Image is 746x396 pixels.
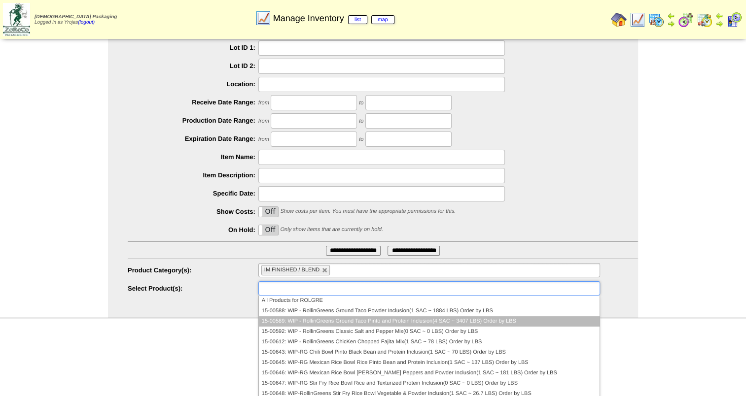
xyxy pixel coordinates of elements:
[258,118,269,124] span: from
[128,80,258,88] label: Location:
[128,208,258,215] label: Show Costs:
[259,207,278,217] label: Off
[128,285,258,292] label: Select Product(s):
[371,15,394,24] a: map
[128,99,258,106] label: Receive Date Range:
[726,12,742,28] img: calendarcustomer.gif
[259,337,600,347] li: 15-00612: WIP - RollinGreens ChicKen Chopped Fajita Mix(1 SAC ~ 78 LBS) Order by LBS
[259,378,600,389] li: 15-00647: WIP-RG Stir Fry Rice Bowl Rice and Texturized Protein Inclusion(0 SAC ~ 0 LBS) Order by...
[667,20,675,28] img: arrowright.gif
[667,12,675,20] img: arrowleft.gif
[78,20,95,25] a: (logout)
[128,171,258,179] label: Item Description:
[280,208,456,214] span: Show costs per item. You must have the appropriate permissions for this.
[259,358,600,368] li: 15-00645: WIP-RG Mexican Rice Bowl Rice Pinto Bean and Protein Inclusion(1 SAC ~ 137 LBS) Order b...
[258,225,279,235] div: OnOff
[259,368,600,378] li: 15-00646: WIP-RG Mexican Rice Bowl [PERSON_NAME] Peppers and Powder Inclusion(1 SAC ~ 181 LBS) Or...
[611,12,627,28] img: home.gif
[255,10,271,26] img: line_graph.gif
[715,20,723,28] img: arrowright.gif
[259,296,600,306] li: All Products for ROLGRE
[258,136,269,142] span: from
[259,306,600,316] li: 15-00588: WIP - RollinGreens Ground Taco Powder Inclusion(1 SAC ~ 1884 LBS) Order by LBS
[259,327,600,337] li: 15-00592: WIP - RollinGreens Classic Salt and Pepper Mix(0 SAC ~ 0 LBS) Order by LBS
[715,12,723,20] img: arrowleft.gif
[280,227,383,232] span: Only show items that are currently on hold.
[630,12,645,28] img: line_graph.gif
[697,12,712,28] img: calendarinout.gif
[259,225,278,235] label: Off
[648,12,664,28] img: calendarprod.gif
[359,118,363,124] span: to
[258,206,279,217] div: OnOff
[128,226,258,233] label: On Hold:
[35,14,117,25] span: Logged in as Yrojas
[259,316,600,327] li: 15-00589: WIP - RollinGreens Ground Taco Pinto and Protein Inclusion(4 SAC ~ 3407 LBS) Order by LBS
[359,136,363,142] span: to
[3,3,30,36] img: zoroco-logo-small.webp
[359,100,363,106] span: to
[259,347,600,358] li: 15-00643: WIP-RG Chili Bowl Pinto Black Bean and Protein Inclusion(1 SAC ~ 70 LBS) Order by LBS
[258,100,269,106] span: from
[678,12,694,28] img: calendarblend.gif
[264,267,320,273] span: IM FINISHED / BLEND
[128,266,258,274] label: Product Category(s):
[128,135,258,142] label: Expiration Date Range:
[128,190,258,197] label: Specific Date:
[128,62,258,69] label: Lot ID 2:
[128,44,258,51] label: Lot ID 1:
[35,14,117,20] span: [DEMOGRAPHIC_DATA] Packaging
[128,153,258,161] label: Item Name:
[348,15,367,24] a: list
[128,117,258,124] label: Production Date Range:
[273,13,394,24] span: Manage Inventory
